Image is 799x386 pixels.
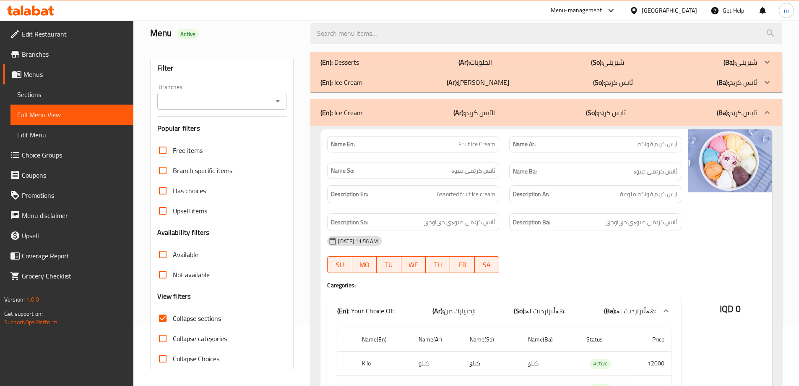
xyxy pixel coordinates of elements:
span: Collapse Choices [173,354,219,364]
a: Coverage Report [3,246,133,266]
b: (En): [320,106,333,119]
span: Fruit Ice Cream [458,140,495,149]
p: شیرینی [724,57,757,67]
a: Choice Groups [3,145,133,165]
div: Active [177,29,199,39]
a: Promotions [3,185,133,205]
span: Coverage Report [22,251,127,261]
input: search [310,23,782,44]
th: Status [580,328,631,352]
div: Active [590,359,611,369]
button: TH [426,256,450,273]
div: (En): Ice Cream(Ar):[PERSON_NAME](So):ئایس کرێم(Ba):ئایس کرێم [310,72,782,92]
h3: View filters [157,291,191,301]
th: Name(So) [463,328,521,352]
span: ايس كريم فواكه منوعة [620,189,677,200]
strong: Description So: [331,217,368,228]
span: Promotions [22,190,127,200]
a: Edit Menu [10,125,133,145]
span: Collapse categories [173,333,227,344]
span: ئایس کرێمی میوەی جۆراوجۆر [606,217,677,228]
b: (So): [586,106,598,119]
a: Grocery Checklist [3,266,133,286]
b: (Ar): [432,305,444,317]
strong: Name Ba: [513,166,537,177]
span: Upsell items [173,206,207,216]
span: Coupons [22,170,127,180]
a: Edit Restaurant [3,24,133,44]
button: WE [401,256,426,273]
img: %D8%A7%D9%8A%D8%B3_%D9%83%D8%B1%D9%8A%D9%85_%D9%81%D9%88%D8%A7%D9%83%D9%87638948327872191427.jpg [688,129,772,192]
a: Menus [3,64,133,84]
span: آيس كريم فواكه [638,140,677,149]
strong: Description Ba: [513,217,550,228]
b: (Ar): [453,106,465,119]
div: (En): Ice Cream(Ar):الآيس كريم(So):ئایس کرێم(Ba):ئایس کرێم [310,99,782,126]
th: Kilo [355,351,412,376]
span: 1.0.0 [26,294,39,305]
div: Menu-management [551,5,602,16]
span: Branches [22,49,127,59]
button: TU [377,256,401,273]
span: Collapse sections [173,313,221,323]
button: SA [475,256,499,273]
p: ئایس کرێم [593,77,633,87]
b: (So): [514,305,526,317]
th: Name(Ba) [521,328,580,352]
button: FR [450,256,474,273]
a: Branches [3,44,133,64]
h3: Popular filters [157,123,287,133]
span: Full Menu View [17,110,127,120]
button: SU [327,256,352,273]
span: ئایس کرێمی میوە [451,166,495,175]
h2: Menu [150,27,301,39]
td: کیلۆ [521,351,580,376]
th: Name(Ar) [412,328,463,352]
button: MO [352,256,377,273]
p: Ice Cream [320,108,362,118]
span: Get support on: [4,308,43,319]
span: Available [173,249,198,260]
span: هەڵبژاردنت لە: [526,305,565,317]
span: Active [177,30,199,38]
p: ئایس کرێم [586,108,626,118]
a: Menu disclaimer [3,205,133,226]
p: ئایس کرێم [717,77,757,87]
b: (En): [320,56,333,68]
td: 12000 [631,351,671,376]
button: Open [272,95,284,107]
b: (Ba): [604,305,616,317]
strong: Name Ar: [513,140,536,149]
strong: Description En: [331,189,368,200]
span: Version: [4,294,25,305]
span: Not available [173,270,210,280]
p: شیرینی [591,57,624,67]
h4: Caregories: [327,281,681,289]
h3: Availability filters [157,228,210,237]
a: Coupons [3,165,133,185]
span: IQD [720,301,734,317]
div: Filter [157,59,287,77]
b: (Ba): [717,76,729,89]
b: (So): [593,76,605,89]
div: [GEOGRAPHIC_DATA] [642,6,697,15]
span: TH [429,259,447,271]
span: ئایس کرێمی میوەی جۆراوجۆر [424,217,495,228]
b: (En): [320,76,333,89]
span: SA [478,259,496,271]
p: Desserts [320,57,359,67]
div: (En): Desserts(Ar):الحلويات(So):شیرینی(Ba):شیرینی [310,52,782,72]
span: إختيارك من: [444,305,475,317]
b: (Ar): [447,76,458,89]
span: Menus [23,69,127,79]
span: Upsell [22,231,127,241]
a: Upsell [3,226,133,246]
span: Edit Menu [17,130,127,140]
span: Sections [17,89,127,100]
b: (So): [591,56,603,68]
span: Menu disclaimer [22,210,127,221]
span: TU [380,259,398,271]
span: Branch specific items [173,165,232,176]
p: الآيس كريم [453,108,495,118]
p: [PERSON_NAME] [447,77,509,87]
